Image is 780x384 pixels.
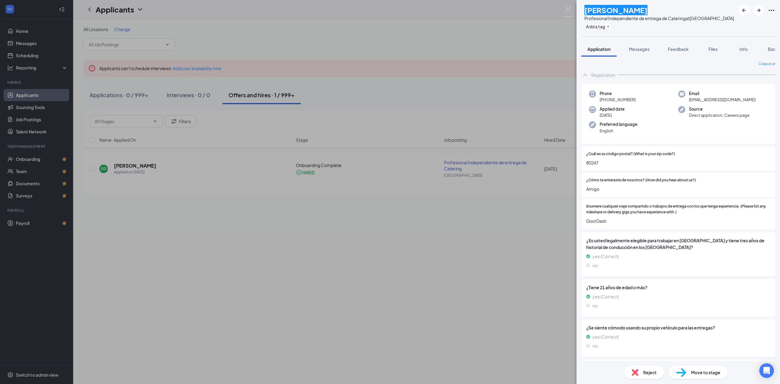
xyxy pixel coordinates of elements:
[600,128,637,134] span: English
[689,112,750,118] span: Direct application, Careers page
[600,121,637,127] span: Preferred language
[593,293,619,300] span: yes (Correct)
[600,112,625,118] span: [DATE]
[739,5,750,16] button: ArrowLeftNew
[586,151,675,157] span: ¿Cuál es su código postal? (What is your zip code?)
[739,46,748,52] span: Info
[643,369,657,376] span: Reject
[586,177,696,183] span: ¿Cómo te enteraste de nosotros? (How did you hear about us?)
[708,46,718,52] span: Files
[593,262,598,269] span: no
[600,106,625,112] span: Applied date
[593,253,619,260] span: yes (Correct)
[591,72,615,78] div: Registration
[593,343,598,349] span: no
[689,91,756,97] span: Email
[689,106,750,112] span: Source
[629,46,650,52] span: Messages
[606,25,610,28] svg: Plus
[593,302,598,309] span: no
[668,46,689,52] span: Feedback
[755,7,762,14] svg: ArrowRight
[584,23,612,30] button: PlusAdd a tag
[758,62,775,66] span: Collapse all
[584,5,647,15] h1: [PERSON_NAME]
[691,369,720,376] span: Move to stage
[586,159,770,166] span: 80247
[587,46,611,52] span: Application
[740,7,748,14] svg: ArrowLeftNew
[768,7,775,14] svg: Ellipses
[586,284,770,291] span: ¿Tiene 21 años de edad o más?
[753,5,764,16] button: ArrowRight
[581,71,589,79] svg: ChevronUp
[593,333,619,340] span: yes (Correct)
[586,186,770,192] span: Amigo
[586,218,770,224] span: DoorDash
[586,237,770,251] span: ¿Es usted legalmente elegible para trabajar en [GEOGRAPHIC_DATA] y tiene tres años de historial d...
[584,15,734,21] div: Profesional Independiente de entrega de Catering at [GEOGRAPHIC_DATA]
[689,97,756,103] span: [EMAIL_ADDRESS][DOMAIN_NAME]
[600,91,636,97] span: Phone
[586,204,770,215] span: Enumere cualquier viaje compartido o trabajos de entrega con los que tenga experiencia. (Please l...
[586,324,770,331] span: ¿Se siente cómodo usando su propio vehículo para las entregas?
[759,363,774,378] div: Open Intercom Messenger
[600,97,636,103] span: [PHONE_NUMBER]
